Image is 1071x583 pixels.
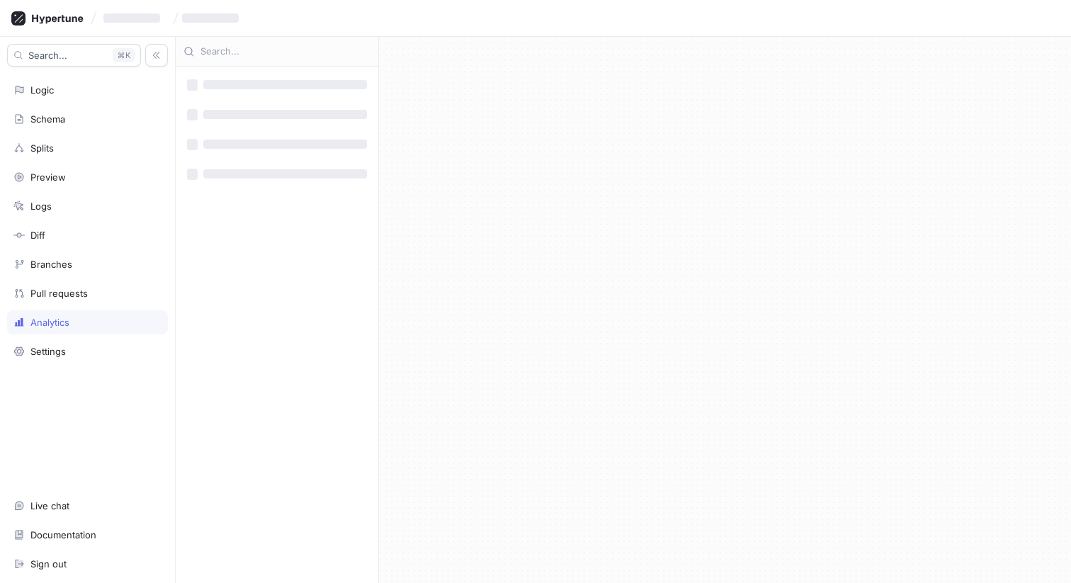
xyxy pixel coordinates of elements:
div: Logs [30,200,52,212]
span: ‌ [187,109,198,120]
div: Pull requests [30,288,88,299]
input: Search... [200,45,370,59]
div: Diff [30,230,45,241]
span: ‌ [203,80,367,89]
span: Search... [28,51,67,60]
button: ‌ [98,6,171,30]
span: ‌ [182,13,239,23]
div: K [113,48,135,62]
div: Branches [30,259,72,270]
div: Live chat [30,500,69,511]
span: ‌ [103,13,160,23]
button: Search...K [7,44,141,67]
div: Settings [30,346,66,357]
span: ‌ [187,79,198,91]
span: ‌ [203,110,367,119]
div: Sign out [30,558,67,570]
div: Logic [30,84,54,96]
span: ‌ [203,140,367,149]
div: Splits [30,142,54,154]
div: Documentation [30,529,96,540]
div: Schema [30,113,65,125]
a: Documentation [7,523,168,547]
span: ‌ [187,169,198,180]
div: Analytics [30,317,69,328]
span: ‌ [203,169,367,179]
span: ‌ [187,139,198,150]
div: Preview [30,171,66,183]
